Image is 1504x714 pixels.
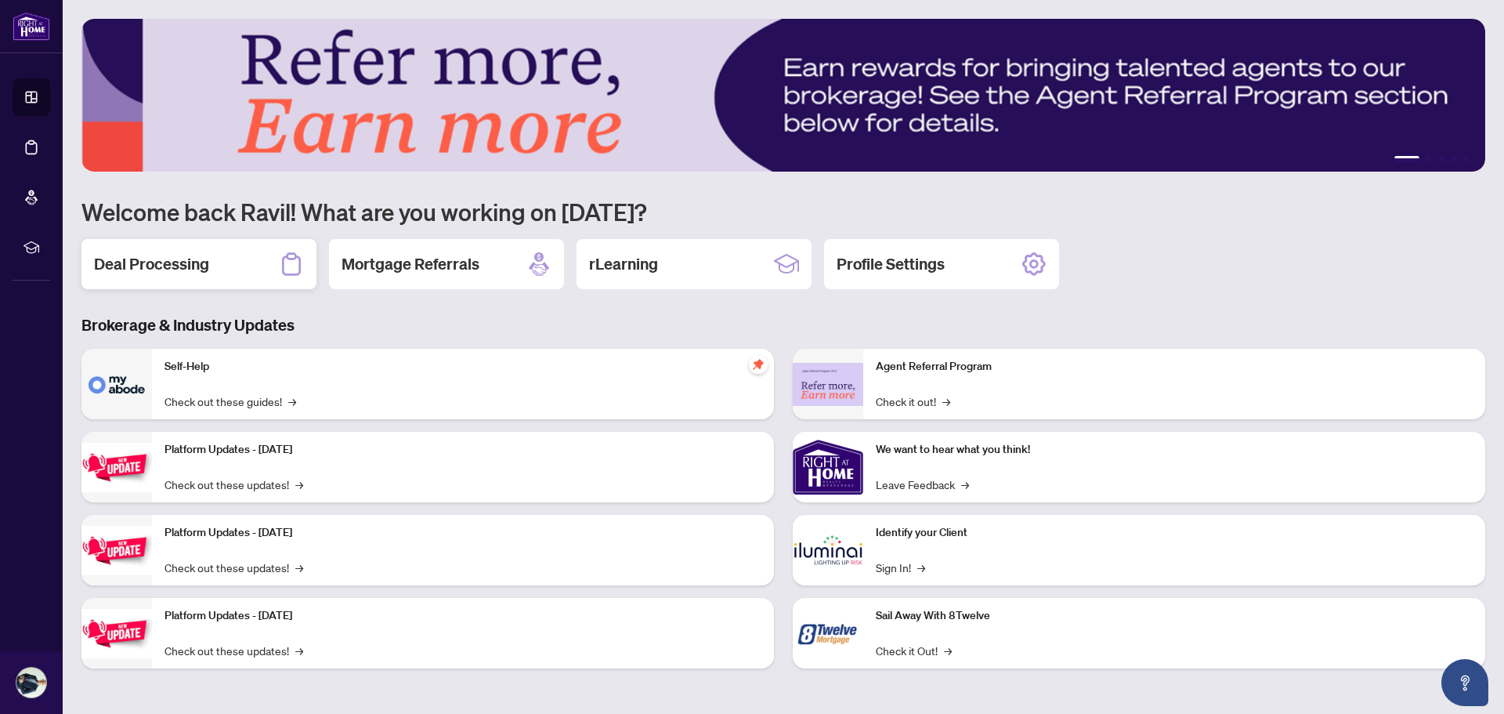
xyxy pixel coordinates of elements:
[1463,156,1470,162] button: 5
[876,524,1473,542] p: Identify your Client
[876,559,925,576] a: Sign In!→
[288,393,296,410] span: →
[164,393,296,410] a: Check out these guides!→
[749,355,768,374] span: pushpin
[164,524,761,542] p: Platform Updates - [DATE]
[876,642,952,659] a: Check it Out!→
[1394,156,1419,162] button: 1
[793,598,863,669] img: Sail Away With 8Twelve
[961,476,969,493] span: →
[164,358,761,375] p: Self-Help
[164,642,303,659] a: Check out these updates!→
[295,476,303,493] span: →
[876,393,950,410] a: Check it out!→
[917,559,925,576] span: →
[876,476,969,493] a: Leave Feedback→
[876,441,1473,458] p: We want to hear what you think!
[876,358,1473,375] p: Agent Referral Program
[81,197,1485,227] h1: Welcome back Ravil! What are you working on [DATE]?
[13,12,50,41] img: logo
[81,526,152,575] img: Platform Updates - July 8, 2025
[793,432,863,502] img: We want to hear what you think!
[164,476,303,493] a: Check out these updates!→
[1451,156,1457,162] button: 4
[876,607,1473,625] p: Sail Away With 8Twelve
[164,607,761,625] p: Platform Updates - [DATE]
[164,441,761,458] p: Platform Updates - [DATE]
[81,443,152,492] img: Platform Updates - July 21, 2025
[16,668,46,698] img: Profile Icon
[942,393,950,410] span: →
[1438,156,1444,162] button: 3
[837,253,945,275] h2: Profile Settings
[1426,156,1432,162] button: 2
[94,253,209,275] h2: Deal Processing
[793,363,863,406] img: Agent Referral Program
[81,19,1485,172] img: Slide 0
[793,515,863,585] img: Identify your Client
[1441,659,1488,706] button: Open asap
[81,609,152,658] img: Platform Updates - June 23, 2025
[944,642,952,659] span: →
[81,314,1485,336] h3: Brokerage & Industry Updates
[295,642,303,659] span: →
[164,559,303,576] a: Check out these updates!→
[81,349,152,419] img: Self-Help
[589,253,658,275] h2: rLearning
[342,253,479,275] h2: Mortgage Referrals
[295,559,303,576] span: →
